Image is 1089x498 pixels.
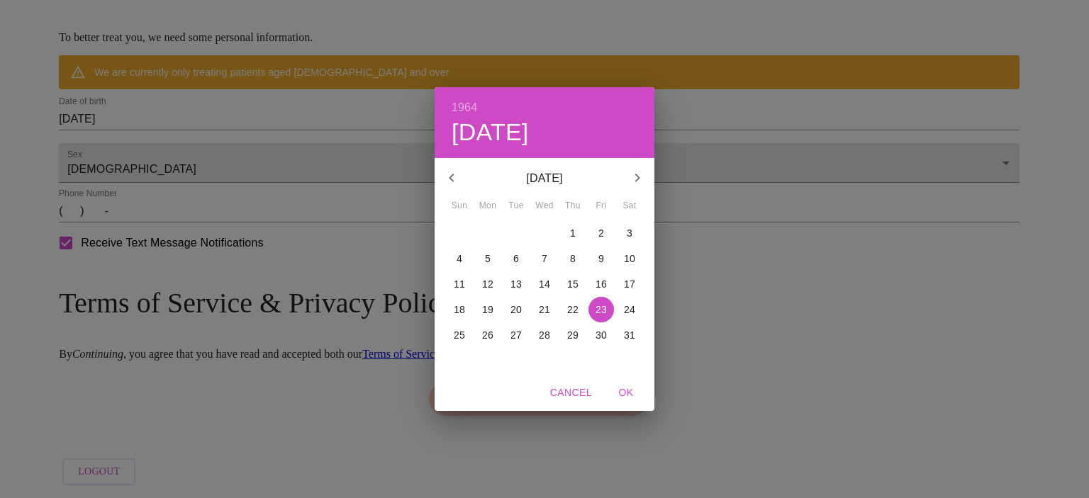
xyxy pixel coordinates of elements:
[539,302,550,317] p: 21
[503,322,529,348] button: 27
[532,246,557,271] button: 7
[482,328,493,342] p: 26
[452,98,477,118] button: 1964
[603,380,649,406] button: OK
[560,220,586,246] button: 1
[567,277,579,291] p: 15
[469,170,620,187] p: [DATE]
[475,271,501,297] button: 12
[560,199,586,213] span: Thu
[588,322,614,348] button: 30
[624,277,635,291] p: 17
[452,118,529,147] button: [DATE]
[560,297,586,322] button: 22
[532,322,557,348] button: 28
[532,199,557,213] span: Wed
[598,226,604,240] p: 2
[598,251,604,266] p: 9
[510,328,522,342] p: 27
[567,302,579,317] p: 22
[482,277,493,291] p: 12
[503,271,529,297] button: 13
[617,297,642,322] button: 24
[447,199,472,213] span: Sun
[609,384,643,402] span: OK
[447,297,472,322] button: 18
[560,271,586,297] button: 15
[447,271,472,297] button: 11
[542,251,547,266] p: 7
[550,384,592,402] span: Cancel
[503,297,529,322] button: 20
[454,302,465,317] p: 18
[588,271,614,297] button: 16
[454,328,465,342] p: 25
[624,251,635,266] p: 10
[627,226,632,240] p: 3
[560,246,586,271] button: 8
[510,277,522,291] p: 13
[475,322,501,348] button: 26
[510,302,522,317] p: 20
[617,322,642,348] button: 31
[588,246,614,271] button: 9
[624,328,635,342] p: 31
[570,251,576,266] p: 8
[485,251,491,266] p: 5
[570,226,576,240] p: 1
[624,302,635,317] p: 24
[588,220,614,246] button: 2
[617,199,642,213] span: Sat
[567,328,579,342] p: 29
[532,297,557,322] button: 21
[482,302,493,317] p: 19
[539,328,550,342] p: 28
[544,380,598,406] button: Cancel
[596,302,607,317] p: 23
[503,246,529,271] button: 6
[532,271,557,297] button: 14
[588,199,614,213] span: Fri
[596,328,607,342] p: 30
[457,251,462,266] p: 4
[539,277,550,291] p: 14
[447,246,472,271] button: 4
[596,277,607,291] p: 16
[475,199,501,213] span: Mon
[447,322,472,348] button: 25
[475,246,501,271] button: 5
[617,271,642,297] button: 17
[513,251,519,266] p: 6
[588,297,614,322] button: 23
[560,322,586,348] button: 29
[454,277,465,291] p: 11
[617,220,642,246] button: 3
[617,246,642,271] button: 10
[475,297,501,322] button: 19
[503,199,529,213] span: Tue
